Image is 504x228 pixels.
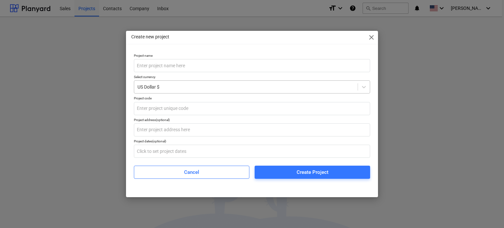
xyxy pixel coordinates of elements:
input: Enter project unique code [134,102,370,115]
div: Project address (optional) [134,118,370,122]
div: Project dates (optional) [134,139,370,143]
p: Create new project [131,33,169,40]
button: Cancel [134,166,249,179]
div: Cancel [184,168,199,176]
iframe: Chat Widget [471,197,504,228]
p: Project code [134,96,370,102]
button: Create Project [255,166,370,179]
input: Click to set project dates [134,145,370,158]
input: Enter project address here [134,123,370,136]
span: close [367,33,375,41]
p: Project name [134,53,370,59]
input: Enter project name here [134,59,370,72]
p: Select currency [134,75,370,80]
div: Create Project [297,168,328,176]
